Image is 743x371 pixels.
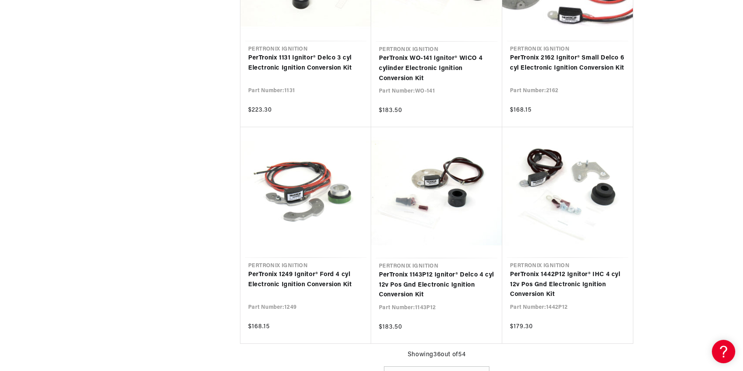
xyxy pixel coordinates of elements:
[408,350,466,360] span: Showing 36 out of 54
[248,53,363,73] a: PerTronix 1131 Ignitor® Delco 3 cyl Electronic Ignition Conversion Kit
[248,270,363,290] a: PerTronix 1249 Ignitor® Ford 4 cyl Electronic Ignition Conversion Kit
[379,270,494,300] a: PerTronix 1143P12 Ignitor® Delco 4 cyl 12v Pos Gnd Electronic Ignition Conversion Kit
[379,54,494,84] a: PerTronix WO-141 Ignitor® WICO 4 cylinder Electronic Ignition Conversion Kit
[510,53,625,73] a: PerTronix 2162 Ignitor® Small Delco 6 cyl Electronic Ignition Conversion Kit
[510,270,625,300] a: PerTronix 1442P12 Ignitor® IHC 4 cyl 12v Pos Gnd Electronic Ignition Conversion Kit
